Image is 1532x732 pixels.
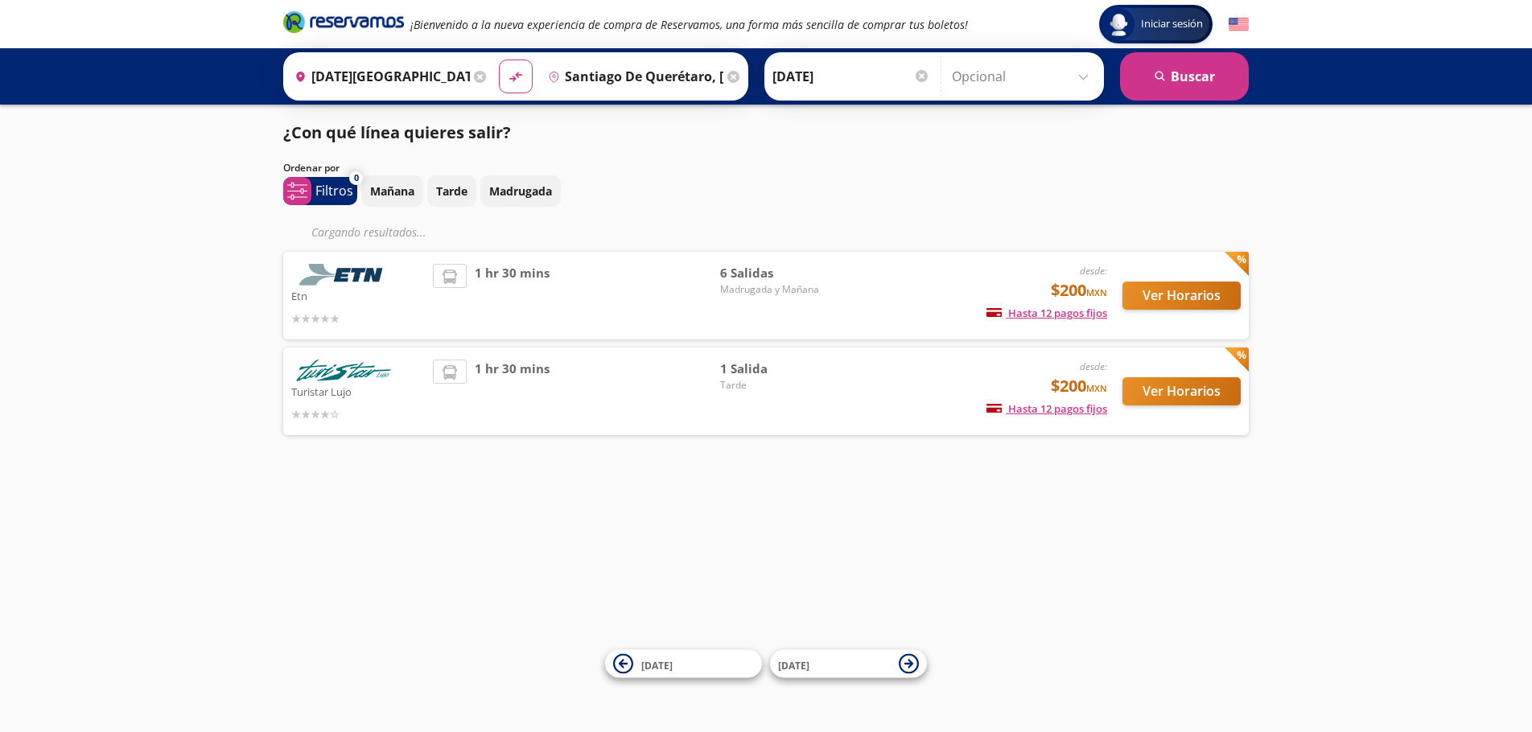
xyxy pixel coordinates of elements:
[283,10,404,34] i: Brand Logo
[1120,52,1249,101] button: Buscar
[311,224,426,240] em: Cargando resultados ...
[986,306,1107,320] span: Hasta 12 pagos fijos
[291,264,396,286] img: Etn
[778,658,809,672] span: [DATE]
[720,360,833,378] span: 1 Salida
[1229,14,1249,35] button: English
[291,360,396,381] img: Turistar Lujo
[283,177,357,205] button: 0Filtros
[489,183,552,199] p: Madrugada
[1080,264,1107,278] em: desde:
[1135,16,1209,32] span: Iniciar sesión
[291,286,425,305] p: Etn
[475,360,550,423] span: 1 hr 30 mins
[427,175,476,207] button: Tarde
[354,171,359,185] span: 0
[288,56,470,97] input: Buscar Origen
[283,10,404,39] a: Brand Logo
[283,121,511,145] p: ¿Con qué línea quieres salir?
[1086,382,1107,394] small: MXN
[952,56,1096,97] input: Opcional
[283,161,340,175] p: Ordenar por
[542,56,723,97] input: Buscar Destino
[605,650,762,678] button: [DATE]
[772,56,930,97] input: Elegir Fecha
[720,264,833,282] span: 6 Salidas
[720,282,833,297] span: Madrugada y Mañana
[436,183,467,199] p: Tarde
[770,650,927,678] button: [DATE]
[1122,377,1241,405] button: Ver Horarios
[1086,286,1107,298] small: MXN
[291,381,425,401] p: Turistar Lujo
[475,264,550,327] span: 1 hr 30 mins
[986,401,1107,416] span: Hasta 12 pagos fijos
[1051,374,1107,398] span: $200
[480,175,561,207] button: Madrugada
[1051,278,1107,302] span: $200
[410,17,968,32] em: ¡Bienvenido a la nueva experiencia de compra de Reservamos, una forma más sencilla de comprar tus...
[370,183,414,199] p: Mañana
[720,378,833,393] span: Tarde
[361,175,423,207] button: Mañana
[315,181,353,200] p: Filtros
[641,658,673,672] span: [DATE]
[1080,360,1107,373] em: desde:
[1122,282,1241,310] button: Ver Horarios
